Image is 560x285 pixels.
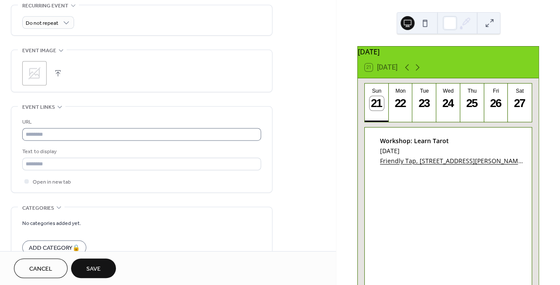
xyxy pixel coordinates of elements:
[436,84,460,122] button: Wed24
[510,88,529,94] div: Sat
[441,96,455,111] div: 24
[22,103,55,112] span: Event links
[465,96,479,111] div: 25
[460,84,484,122] button: Thu25
[22,61,47,85] div: ;
[22,219,81,228] span: No categories added yet.
[380,137,524,145] div: Workshop: Learn Tarot
[358,47,539,57] div: [DATE]
[389,84,413,122] button: Mon22
[415,88,434,94] div: Tue
[22,203,54,212] span: Categories
[484,84,508,122] button: Fri26
[412,84,436,122] button: Tue23
[394,96,408,111] div: 22
[463,88,482,94] div: Thu
[417,96,432,111] div: 23
[26,18,58,28] span: Do not repeat
[33,178,71,187] span: Open in new tab
[512,96,527,111] div: 27
[22,117,259,127] div: URL
[487,88,506,94] div: Fri
[14,258,68,278] button: Cancel
[489,96,503,111] div: 26
[22,46,56,55] span: Event image
[391,88,410,94] div: Mon
[365,84,389,122] button: Sun21
[380,147,524,155] div: [DATE]
[71,258,116,278] button: Save
[367,88,386,94] div: Sun
[508,84,532,122] button: Sat27
[22,1,68,10] span: Recurring event
[29,265,52,274] span: Cancel
[370,96,384,111] div: 21
[380,157,524,165] a: Friendly Tap, [STREET_ADDRESS][PERSON_NAME][PERSON_NAME]
[439,88,458,94] div: Wed
[86,265,101,274] span: Save
[22,147,259,156] div: Text to display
